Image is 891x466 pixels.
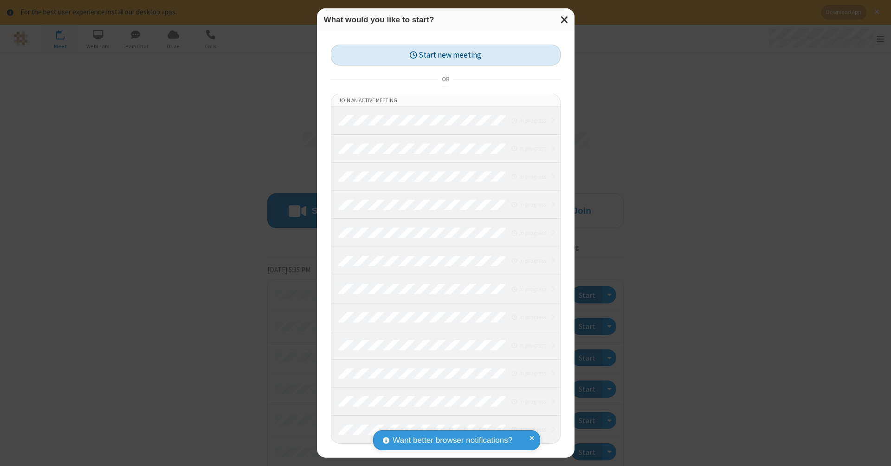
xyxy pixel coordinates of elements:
button: Start new meeting [331,45,561,66]
em: in progress [512,200,546,209]
em: in progress [512,256,546,265]
em: in progress [512,229,546,237]
span: or [438,73,453,86]
em: in progress [512,425,546,434]
em: in progress [512,172,546,181]
em: in progress [512,285,546,294]
span: Want better browser notifications? [393,434,512,446]
em: in progress [512,397,546,406]
em: in progress [512,144,546,153]
em: in progress [512,313,546,322]
button: Close modal [555,8,575,31]
em: in progress [512,369,546,378]
h3: What would you like to start? [324,15,568,24]
em: in progress [512,116,546,125]
li: Join an active meeting [331,94,560,106]
em: in progress [512,341,546,350]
